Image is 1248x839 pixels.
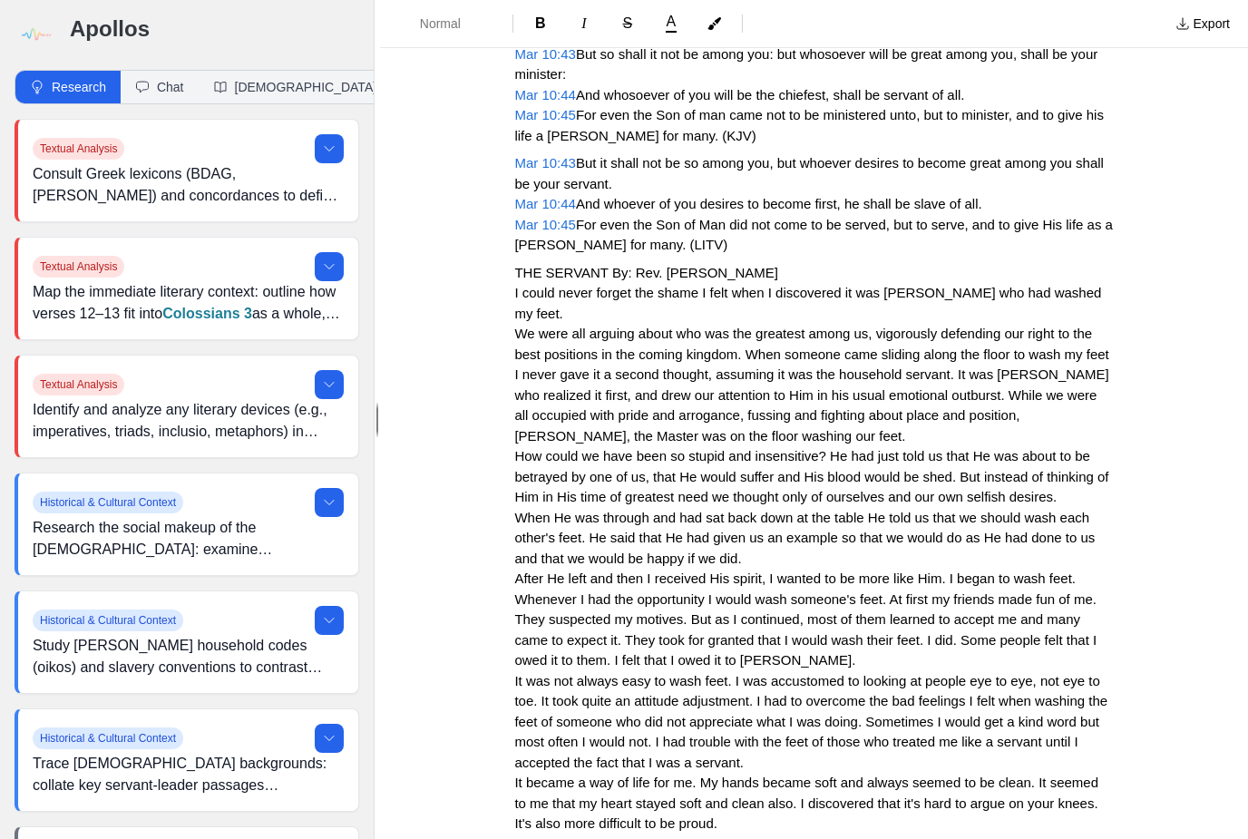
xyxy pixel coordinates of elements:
[514,448,1112,504] span: How could we have been so stupid and insensitive? He had just told us that He was about to be bet...
[33,256,124,278] span: Textual Analysis
[514,155,1107,191] span: But it shall not be so among you, but whoever desires to become great among you shall be your ser...
[651,11,691,36] button: A
[576,196,982,211] span: And whoever of you desires to become first, he shall be slave of all.
[121,71,199,103] button: Chat
[514,217,1116,253] span: For even the Son of Man did not come to be served, but to serve, and to give His life as a [PERSO...
[564,9,604,38] button: Format Italics
[622,15,632,31] span: S
[514,673,1111,770] span: It was not always easy to wash feet. I was accustomed to looking at people eye to eye, not eye to...
[420,15,483,33] span: Normal
[33,281,344,325] p: Map the immediate literary context: outline how verses 12–13 fit into as a whole, identifying tra...
[33,138,124,160] span: Textual Analysis
[33,492,183,513] span: Historical & Cultural Context
[514,107,1107,143] span: For even the Son of man came not to be ministered unto, but to minister, and to give his life a [...
[581,15,586,31] span: I
[1165,9,1241,38] button: Export
[33,753,344,796] p: Trace [DEMOGRAPHIC_DATA] backgrounds: collate key servant-leader passages ([PERSON_NAME]’s servan...
[514,285,1105,321] span: I could never forget the shame I felt when I discovered it was [PERSON_NAME] who had washed my feet.
[33,727,183,749] span: Historical & Cultural Context
[70,15,359,44] h3: Apollos
[1157,748,1226,817] iframe: Drift Widget Chat Controller
[576,87,965,102] span: And whosoever of you will be the chiefest, shall be servant of all.
[514,107,576,122] a: Mar 10:45
[514,217,576,232] a: Mar 10:45
[33,635,344,678] p: Study [PERSON_NAME] household codes (oikos) and slavery conventions to contrast [PERSON_NAME]’s c...
[514,265,778,280] span: THE SERVANT By: Rev. [PERSON_NAME]
[33,399,344,443] p: Identify and analyze any literary devices (e.g., imperatives, triads, inclusio, metaphors) in 3:1...
[15,15,55,55] img: logo
[514,196,576,211] a: Mar 10:44
[521,9,561,38] button: Format Bold
[514,510,1098,566] span: When He was through and had sat back down at the table He told us that we should wash each other'...
[514,571,1100,668] span: After He left and then I received His spirit, I wanted to be more like Him. I began to wash feet....
[666,15,676,29] span: A
[535,15,546,31] span: B
[15,71,121,103] button: Research
[199,71,392,103] button: [DEMOGRAPHIC_DATA]
[33,163,344,207] p: Consult Greek lexicons (BDAG, [PERSON_NAME]) and concordances to define and explore the semantic ...
[514,155,576,171] a: Mar 10:43
[33,610,183,631] span: Historical & Cultural Context
[608,9,648,38] button: Format Strikethrough
[162,306,252,321] a: Colossians 3
[514,46,576,62] a: Mar 10:43
[387,7,505,40] button: Formatting Options
[514,87,576,102] a: Mar 10:44
[33,517,344,561] p: Research the social makeup of the [DEMOGRAPHIC_DATA]: examine archaeological reports and secondar...
[33,374,124,395] span: Textual Analysis
[514,775,1102,831] span: It became a way of life for me. My hands became soft and always seemed to be clean. It seemed to ...
[514,326,1113,444] span: We were all arguing about who was the greatest among us, vigorously defending our right to the be...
